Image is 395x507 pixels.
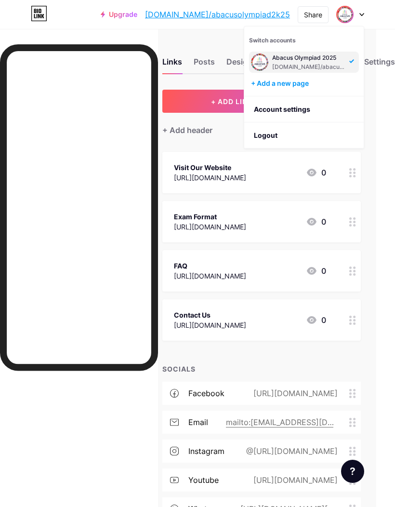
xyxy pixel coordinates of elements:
[251,79,359,88] div: + Add a new page
[162,364,361,374] div: SOCIALS
[211,97,252,106] span: + ADD LINK
[174,212,246,222] div: Exam Format
[174,271,246,281] div: [URL][DOMAIN_NAME]
[364,56,395,73] div: Settings
[188,445,224,457] div: instagram
[188,474,219,486] div: youtube
[174,310,246,320] div: Contact Us
[162,124,212,136] div: + Add header
[188,416,208,428] div: email
[244,96,364,122] a: Account settings
[188,387,224,399] div: facebook
[174,320,246,330] div: [URL][DOMAIN_NAME]
[162,90,301,113] button: + ADD LINK
[249,37,296,44] span: Switch accounts
[226,56,252,73] div: Design
[194,56,215,73] div: Posts
[244,122,364,148] li: Logout
[306,167,326,178] div: 0
[238,474,349,486] div: [URL][DOMAIN_NAME]
[306,216,326,227] div: 0
[174,173,246,183] div: [URL][DOMAIN_NAME]
[174,261,246,271] div: FAQ
[162,56,182,73] div: Links
[251,53,268,71] img: abacusolympiad2k25
[238,387,349,399] div: [URL][DOMAIN_NAME]
[306,265,326,277] div: 0
[306,314,326,326] div: 0
[337,7,353,22] img: abacusolympiad2k25
[272,54,346,62] div: Abacus Olympiad 2025
[174,162,246,173] div: Visit Our Website
[101,11,137,18] a: Upgrade
[272,63,346,71] div: [DOMAIN_NAME]/abacusolympiad2k25
[231,445,349,457] div: @[URL][DOMAIN_NAME]
[145,9,290,20] a: [DOMAIN_NAME]/abacusolympiad2k25
[174,222,246,232] div: [URL][DOMAIN_NAME]
[224,417,333,439] chrome_annotation: mailto:[EMAIL_ADDRESS][DOMAIN_NAME]
[304,10,322,20] div: Share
